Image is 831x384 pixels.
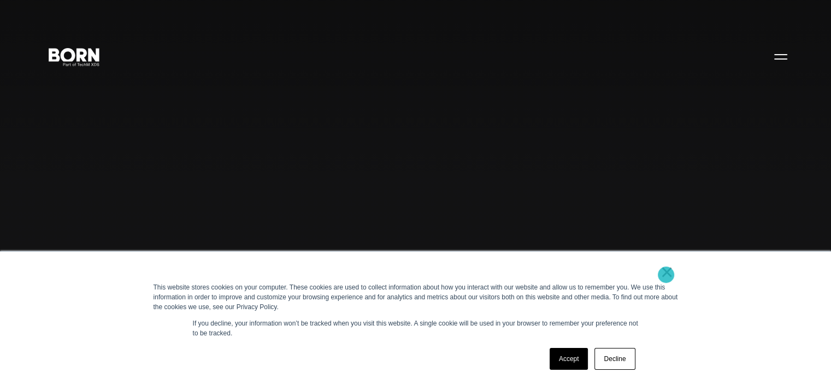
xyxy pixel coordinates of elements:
button: Open [768,45,794,68]
a: Decline [594,348,635,370]
div: This website stores cookies on your computer. These cookies are used to collect information about... [154,282,678,312]
a: Accept [550,348,588,370]
p: If you decline, your information won’t be tracked when you visit this website. A single cookie wi... [193,318,639,338]
a: × [661,267,674,277]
